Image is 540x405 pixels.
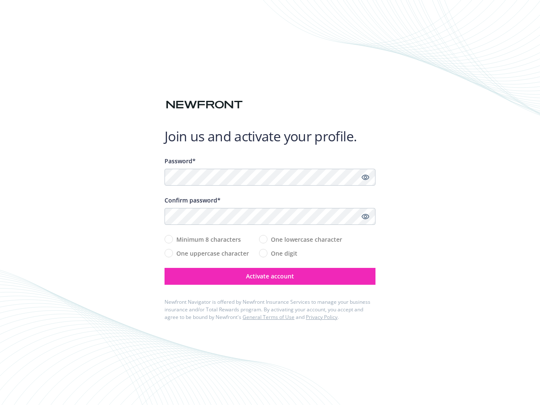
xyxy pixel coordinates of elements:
input: Enter a unique password... [165,169,375,186]
span: One lowercase character [271,235,342,244]
a: Show password [360,211,370,221]
a: General Terms of Use [243,313,294,321]
input: Confirm your unique password... [165,208,375,225]
span: Activate account [246,272,294,280]
a: Privacy Policy [306,313,337,321]
div: Newfront Navigator is offered by Newfront Insurance Services to manage your business insurance an... [165,298,375,321]
h1: Join us and activate your profile. [165,128,375,145]
span: One digit [271,249,297,258]
span: Confirm password* [165,196,221,204]
img: Newfront logo [165,97,244,112]
span: One uppercase character [176,249,249,258]
span: Minimum 8 characters [176,235,241,244]
span: Password* [165,157,196,165]
a: Show password [360,172,370,182]
button: Activate account [165,268,375,285]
